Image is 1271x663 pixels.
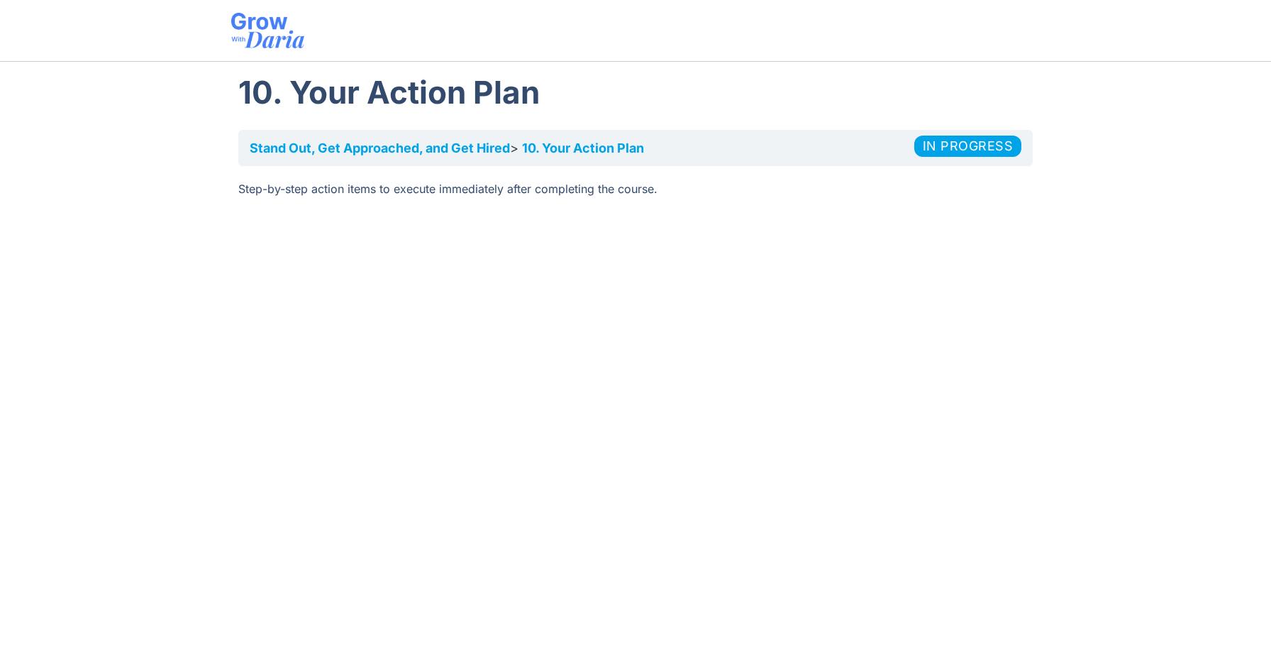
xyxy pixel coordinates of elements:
[522,141,644,155] a: 10. Your Action Plan
[914,136,1022,157] div: In Progress
[238,130,1033,166] nav: Breadcrumbs
[238,180,1033,197] p: Step-by-step action items to execute immediately after completing the course.
[238,69,1033,116] h1: 10. Your Action Plan
[250,141,510,155] a: Stand Out, Get Approached, and Get Hired​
